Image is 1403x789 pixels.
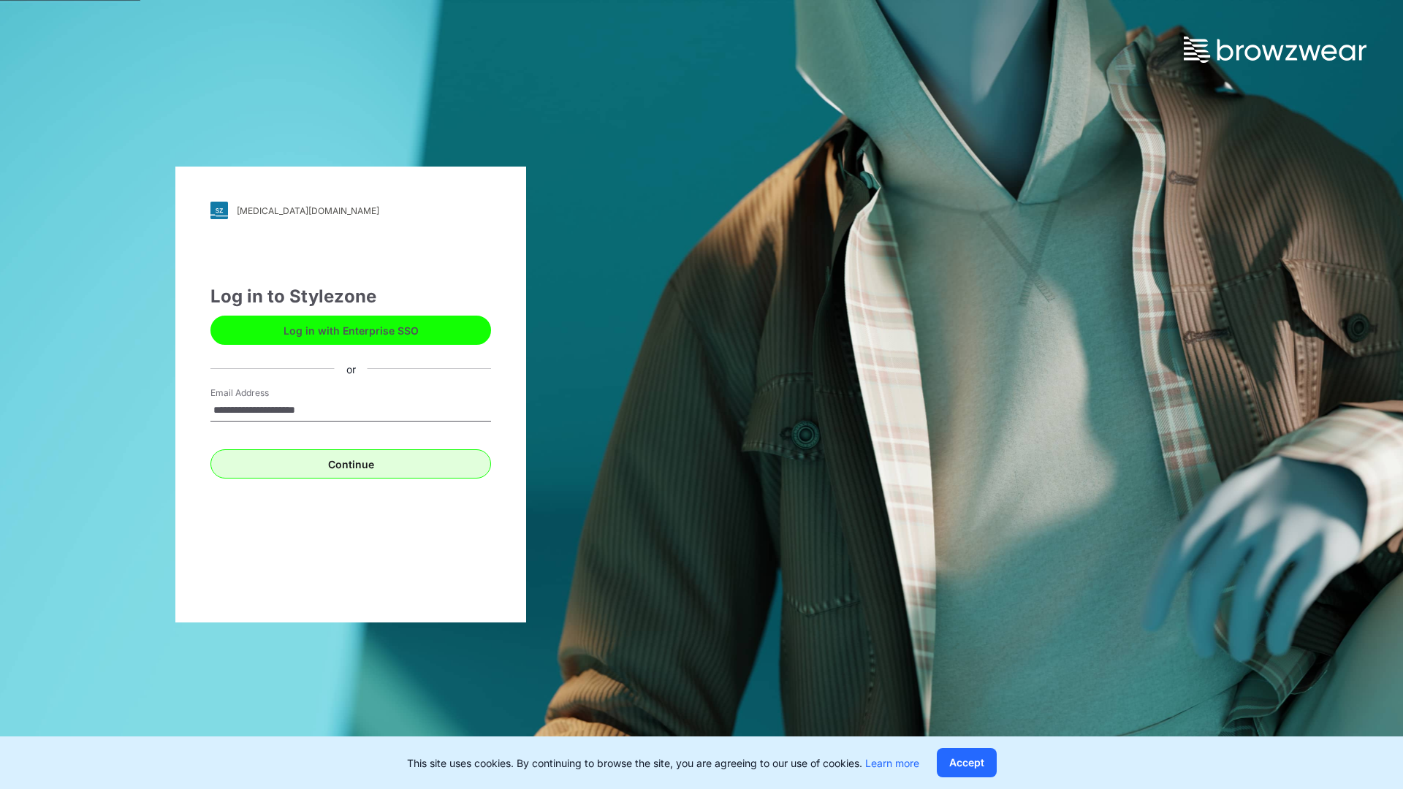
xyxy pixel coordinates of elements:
a: [MEDICAL_DATA][DOMAIN_NAME] [210,202,491,219]
div: or [335,361,368,376]
button: Continue [210,449,491,479]
p: This site uses cookies. By continuing to browse the site, you are agreeing to our use of cookies. [407,755,919,771]
img: browzwear-logo.73288ffb.svg [1184,37,1366,63]
img: svg+xml;base64,PHN2ZyB3aWR0aD0iMjgiIGhlaWdodD0iMjgiIHZpZXdCb3g9IjAgMCAyOCAyOCIgZmlsbD0ibm9uZSIgeG... [210,202,228,219]
button: Log in with Enterprise SSO [210,316,491,345]
a: Learn more [865,757,919,769]
div: Log in to Stylezone [210,283,491,310]
div: [MEDICAL_DATA][DOMAIN_NAME] [237,205,379,216]
button: Accept [937,748,997,777]
label: Email Address [210,386,313,400]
